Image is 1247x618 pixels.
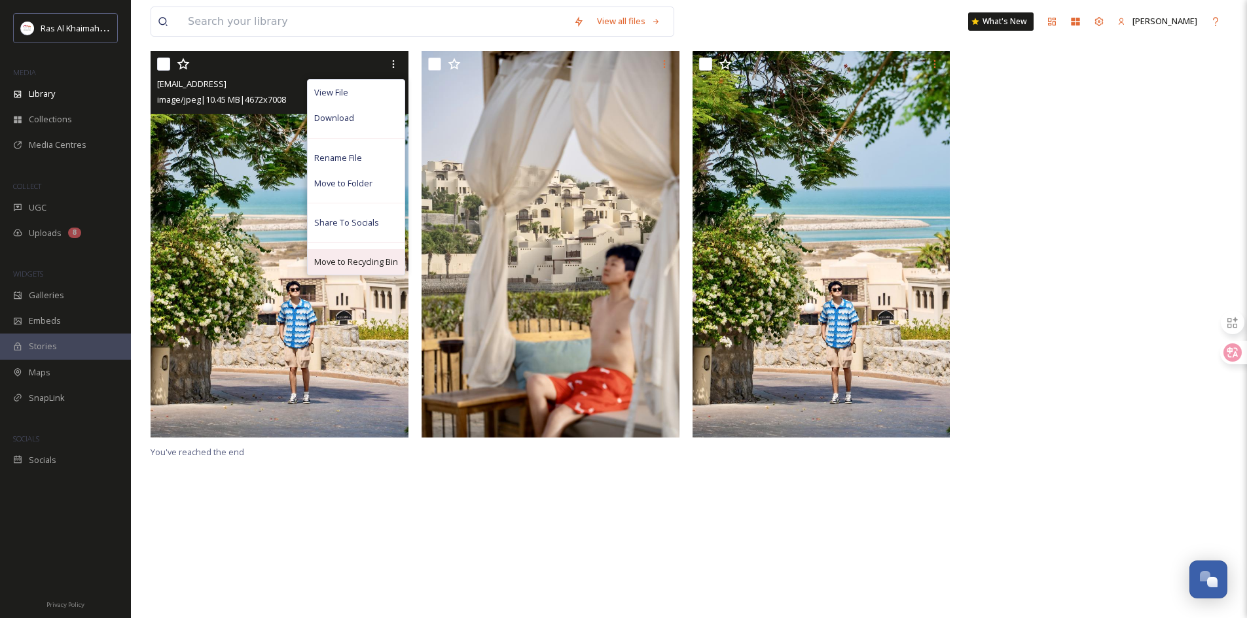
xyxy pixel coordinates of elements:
[13,269,43,279] span: WIDGETS
[41,22,226,34] span: Ras Al Khaimah Tourism Development Authority
[151,51,408,438] img: ext_1756993660.638413_867333965@qq.com-DSC05907.jpeg
[21,22,34,35] img: Logo_RAKTDA_RGB-01.png
[29,366,50,379] span: Maps
[1132,15,1197,27] span: [PERSON_NAME]
[29,227,62,239] span: Uploads
[422,51,679,438] img: ext_1756993556.540411_867333965@qq.com-DSC05938.jpeg
[590,9,667,34] a: View all files
[693,51,950,438] img: ext_1756993556.54096_867333965@qq.com-DSC05907.jpeg
[314,112,354,124] span: Download
[13,181,41,191] span: COLLECT
[314,86,348,99] span: View File
[314,216,379,229] span: Share To Socials
[29,113,72,126] span: Collections
[1189,560,1227,598] button: Open Chat
[46,600,84,609] span: Privacy Policy
[151,446,244,458] span: You've reached the end
[314,152,362,164] span: Rename File
[13,67,36,77] span: MEDIA
[314,256,398,268] span: Move to Recycling Bin
[1111,9,1204,34] a: [PERSON_NAME]
[157,94,286,105] span: image/jpeg | 10.45 MB | 4672 x 7008
[314,177,372,190] span: Move to Folder
[29,201,46,214] span: UGC
[29,340,57,352] span: Stories
[13,434,39,443] span: SOCIALS
[29,392,65,404] span: SnapLink
[29,88,55,100] span: Library
[968,12,1034,31] a: What's New
[29,315,61,327] span: Embeds
[29,289,64,301] span: Galleries
[29,454,56,466] span: Socials
[46,596,84,611] a: Privacy Policy
[157,78,226,90] span: [EMAIL_ADDRESS]
[181,7,567,36] input: Search your library
[29,139,86,151] span: Media Centres
[68,228,81,238] div: 8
